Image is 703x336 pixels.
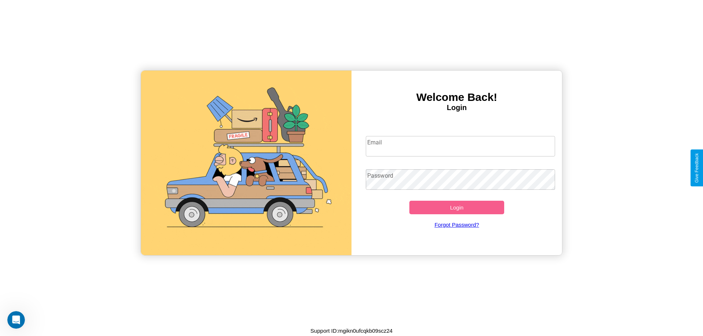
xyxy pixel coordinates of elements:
h3: Welcome Back! [351,91,562,103]
h4: Login [351,103,562,112]
iframe: Intercom live chat [7,311,25,329]
img: gif [141,71,351,255]
a: Forgot Password? [362,214,552,235]
div: Give Feedback [694,153,699,183]
p: Support ID: mgikn0ufcqkb09scz24 [310,326,393,336]
button: Login [409,201,504,214]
